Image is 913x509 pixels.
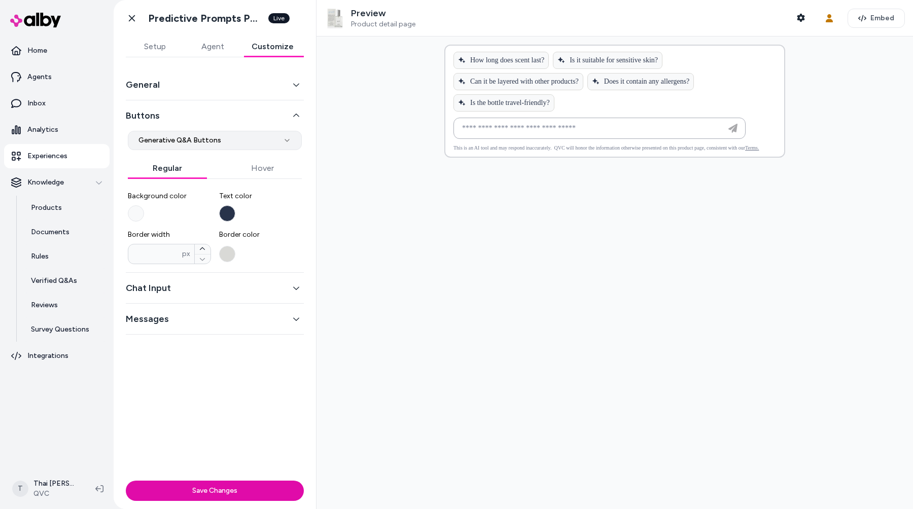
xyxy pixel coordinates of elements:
button: Border widthpx [195,244,210,254]
p: Reviews [31,300,58,310]
button: Embed [848,9,905,28]
button: General [126,78,304,92]
button: Agent [184,37,241,57]
p: Agents [27,72,52,82]
p: Knowledge [27,177,64,188]
a: Survey Questions [21,317,110,342]
button: Knowledge [4,170,110,195]
span: Border color [219,230,302,240]
button: Border color [219,246,235,262]
button: Messages [126,312,304,326]
button: TThai [PERSON_NAME]QVC [6,472,87,505]
a: Inbox [4,91,110,116]
p: Home [27,46,47,56]
p: Verified Q&As [31,276,77,286]
button: Save Changes [126,481,304,501]
button: Generative Q&A Buttons [128,131,302,150]
a: Verified Q&As [21,269,110,293]
p: Thai [PERSON_NAME] [33,479,79,489]
button: Border widthpx [195,254,210,264]
p: Rules [31,251,49,262]
a: Agents [4,65,110,89]
span: T [12,481,28,497]
img: philosophy pure grace 2 oz. spray fragrance [325,8,345,28]
span: Background color [128,191,211,201]
span: Product detail page [351,20,415,29]
input: Border widthpx [128,249,182,259]
p: Integrations [27,351,68,361]
button: Setup [126,37,184,57]
div: Live [268,13,290,23]
h1: Predictive Prompts PDP [148,12,262,25]
button: Buttons [126,108,304,123]
span: Border width [128,230,211,240]
button: Text color [219,205,235,222]
a: Experiences [4,144,110,168]
button: Background color [128,205,144,222]
img: alby Logo [10,13,61,27]
button: Customize [241,37,304,57]
a: Home [4,39,110,63]
a: Documents [21,220,110,244]
p: Products [31,203,62,213]
div: Buttons [126,131,304,264]
p: Survey Questions [31,324,89,335]
button: Chat Input [126,281,304,295]
button: Hover [223,158,302,178]
p: Inbox [27,98,46,108]
p: Preview [351,8,415,19]
span: Text color [219,191,302,201]
button: Regular [128,158,207,178]
a: Products [21,196,110,220]
a: Reviews [21,293,110,317]
a: Integrations [4,344,110,368]
span: QVC [33,489,79,499]
p: Experiences [27,151,67,161]
a: Rules [21,244,110,269]
p: Analytics [27,125,58,135]
p: Documents [31,227,69,237]
span: Embed [870,13,894,23]
span: px [182,249,190,259]
a: Analytics [4,118,110,142]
